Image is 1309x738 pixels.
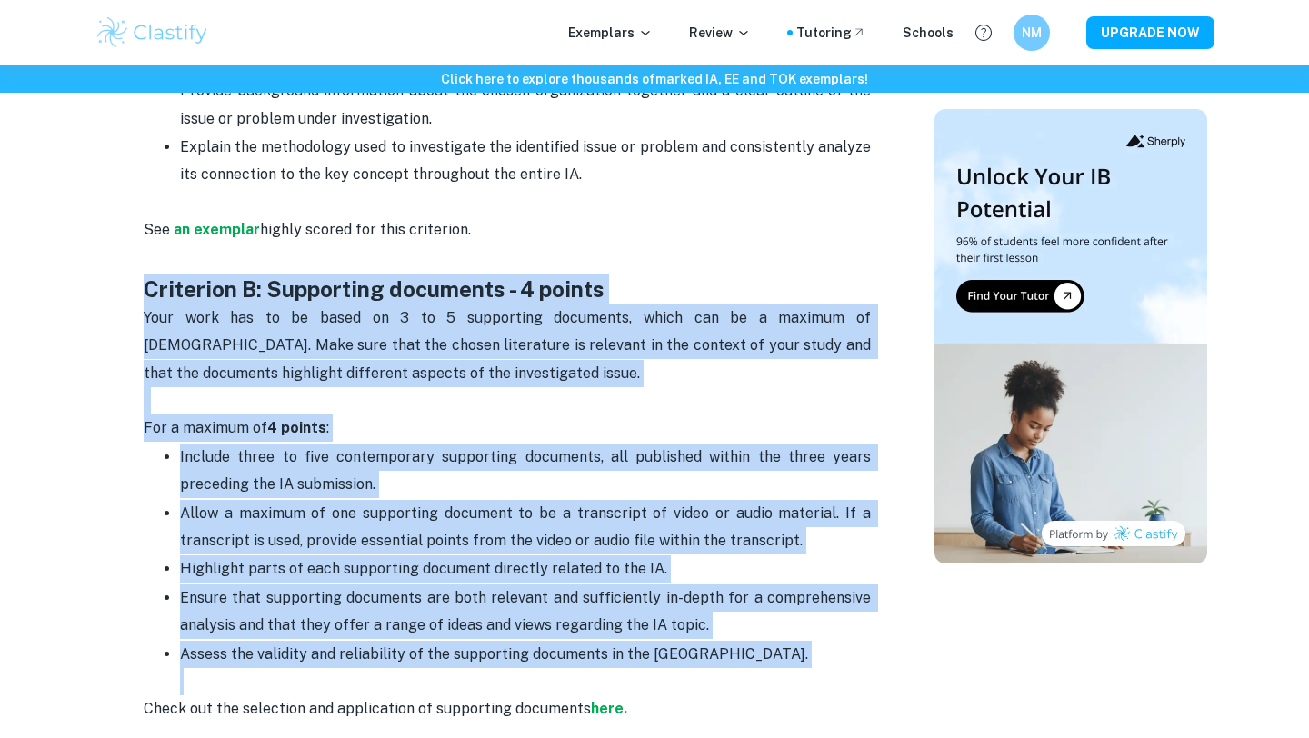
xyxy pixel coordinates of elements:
[180,82,874,126] span: Provide background information about the chosen organization together and a clear outline of the ...
[180,504,874,549] span: Allow a maximum of one supporting document to be a transcript of video or audio material. If a tr...
[95,15,210,51] img: Clastify logo
[180,589,874,633] span: Ensure that supporting documents are both relevant and sufficiently in-depth for a comprehensive ...
[591,700,627,717] a: here.
[267,419,326,436] strong: 4 points
[568,23,653,43] p: Exemplars
[968,17,999,48] button: Help and Feedback
[180,448,874,493] span: Include three to five contemporary supporting documents, all published within the three years pre...
[144,276,605,302] strong: Criterion B: Supporting documents - 4 points
[903,23,954,43] a: Schools
[1086,16,1214,49] button: UPGRADE NOW
[689,23,751,43] p: Review
[180,645,808,663] span: Assess the validity and reliability of the supporting documents in the [GEOGRAPHIC_DATA].
[180,138,874,183] span: Explain the methodology used to investigate the identified issue or problem and consistently anal...
[144,700,591,717] span: Check out the selection and application of supporting documents
[260,221,471,238] span: highly scored for this criterion.
[144,309,874,382] span: Your work has to be based on 3 to 5 supporting documents, which can be a maximum of [DEMOGRAPHIC_...
[1014,15,1050,51] button: NM
[4,69,1305,89] h6: Click here to explore thousands of marked IA, EE and TOK exemplars !
[174,221,260,238] a: an exemplar
[180,560,667,577] span: Highlight parts of each supporting document directly related to the IA.
[1022,23,1043,43] h6: NM
[144,221,174,238] span: See
[934,109,1207,563] img: Thumbnail
[796,23,866,43] a: Tutoring
[144,419,329,436] span: For a maximum of :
